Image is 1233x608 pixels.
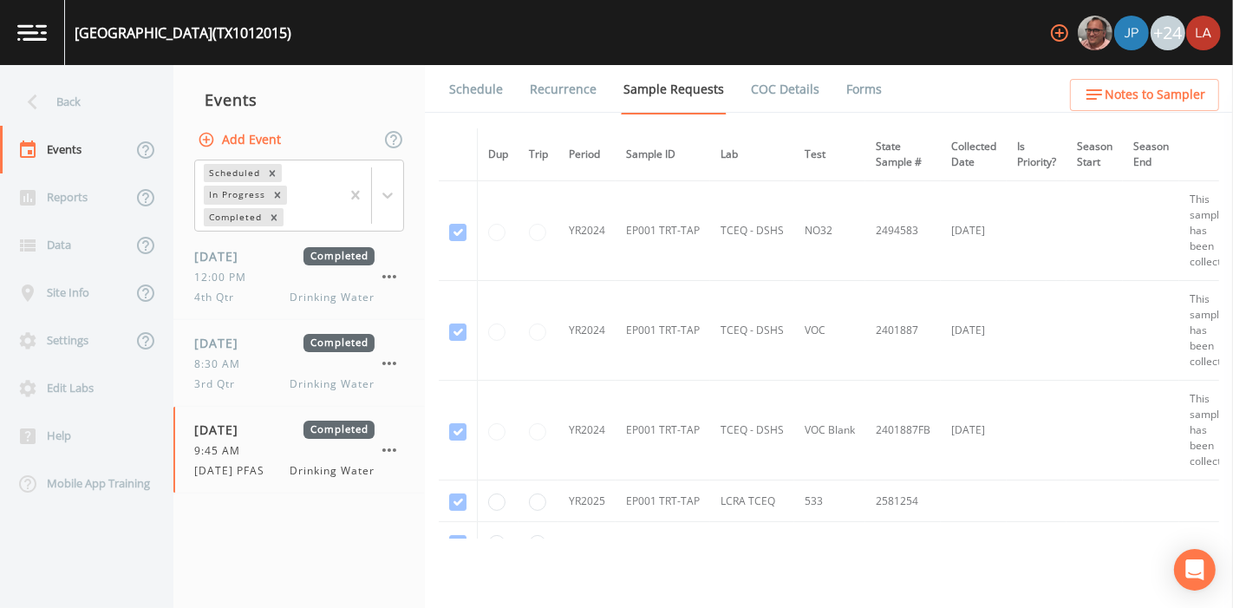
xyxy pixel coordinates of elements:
th: Season End [1123,128,1179,181]
td: YR2024 [558,281,616,381]
div: Remove Scheduled [263,164,282,182]
a: Schedule [447,65,506,114]
span: [DATE] [194,247,251,265]
th: Sample ID [616,128,710,181]
td: LCRA TCEQ [710,481,794,522]
img: logo [17,24,47,41]
td: [DATE] [941,381,1007,481]
td: 2401887 [865,281,941,381]
th: Period [558,128,616,181]
div: In Progress [204,186,268,204]
td: 2494583 [865,181,941,281]
td: EP001 TRT-TAP [616,181,710,281]
th: Collected Date [941,128,1007,181]
img: cf6e799eed601856facf0d2563d1856d [1186,16,1221,50]
div: +24 [1151,16,1185,50]
div: Remove In Progress [268,186,287,204]
div: Joshua gere Paul [1113,16,1150,50]
td: TCEQ - DSHS [710,281,794,381]
span: [DATE] [194,334,251,352]
td: [DATE] [941,181,1007,281]
span: 12:00 PM [194,270,257,285]
div: Mike Franklin [1077,16,1113,50]
td: YR2024 [558,181,616,281]
td: LCRA TCEQ [710,522,794,564]
span: Drinking Water [290,290,375,305]
td: 2581254FB [865,522,941,564]
td: EP001 TRT-TAP [616,522,710,564]
img: 41241ef155101aa6d92a04480b0d0000 [1114,16,1149,50]
span: [DATE] [194,421,251,439]
td: YR2025 [558,481,616,522]
div: Events [173,78,425,121]
span: Completed [303,334,375,352]
th: Is Priority? [1007,128,1067,181]
a: COC Details [748,65,822,114]
th: State Sample # [865,128,941,181]
div: [GEOGRAPHIC_DATA] (TX1012015) [75,23,291,43]
div: Remove Completed [264,208,284,226]
td: EP001 TRT-TAP [616,481,710,522]
span: Drinking Water [290,376,375,392]
td: YR2024 [558,381,616,481]
th: Lab [710,128,794,181]
span: [DATE] PFAS [194,463,275,479]
td: TCEQ - DSHS [710,181,794,281]
td: NO32 [794,181,865,281]
span: Drinking Water [290,463,375,479]
span: 3rd Qtr [194,376,245,392]
td: YR2025 [558,522,616,564]
a: Recurrence [527,65,599,114]
div: Open Intercom Messenger [1174,549,1216,591]
th: Test [794,128,865,181]
a: Sample Requests [621,65,727,114]
button: Notes to Sampler [1070,79,1219,111]
th: Dup [478,128,519,181]
th: Trip [519,128,558,181]
button: Add Event [194,124,288,156]
span: 9:45 AM [194,443,251,459]
td: [DATE] [941,281,1007,381]
a: Forms [844,65,884,114]
td: EP001 TRT-TAP [616,281,710,381]
a: [DATE]Completed12:00 PM4th QtrDrinking Water [173,233,425,320]
td: 2581254 [865,481,941,522]
div: Scheduled [204,164,263,182]
a: [DATE]Completed9:45 AM[DATE] PFASDrinking Water [173,407,425,494]
a: [DATE]Completed8:30 AM3rd QtrDrinking Water [173,320,425,407]
td: 533 [794,481,865,522]
td: EP001 TRT-TAP [616,381,710,481]
span: Completed [303,421,375,439]
td: 533 Blank [794,522,865,564]
th: Season Start [1067,128,1123,181]
img: e2d790fa78825a4bb76dcb6ab311d44c [1078,16,1112,50]
td: TCEQ - DSHS [710,381,794,481]
span: Completed [303,247,375,265]
div: Completed [204,208,264,226]
td: VOC Blank [794,381,865,481]
span: 4th Qtr [194,290,245,305]
span: Notes to Sampler [1105,84,1205,106]
td: 2401887FB [865,381,941,481]
td: VOC [794,281,865,381]
span: 8:30 AM [194,356,251,372]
